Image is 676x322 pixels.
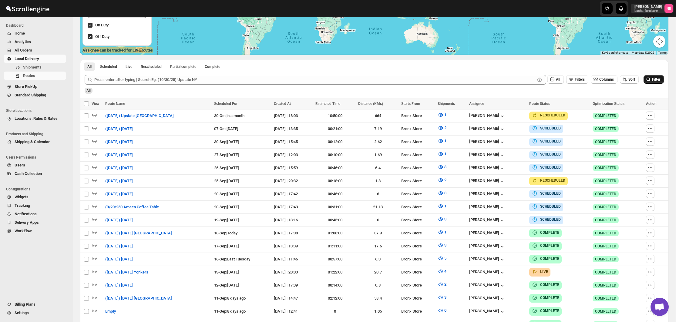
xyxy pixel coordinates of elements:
[86,89,91,93] span: All
[469,257,505,263] button: [PERSON_NAME]
[652,77,660,82] span: Filter
[444,269,446,273] span: 4
[105,269,148,275] span: ([DATE]) [DATE] Yonkers
[315,113,355,119] div: 10:50:00
[102,241,136,251] button: ([DATE]) [DATE]
[595,283,616,288] span: COMPLETED
[214,126,238,131] span: 07-Oct | [DATE]
[105,191,133,197] span: ([DATE]) [DATE]
[540,139,561,143] b: SCHEDULED
[214,283,239,287] span: 12-Sep | [DATE]
[469,296,505,302] button: [PERSON_NAME]
[95,34,109,39] span: Off Duty
[434,240,450,250] button: 3
[105,113,174,119] span: ([DATE]) Upstate [GEOGRAPHIC_DATA]
[469,230,505,236] div: [PERSON_NAME]
[540,126,561,130] b: SCHEDULED
[15,220,39,225] span: Delivery Apps
[105,295,172,301] span: ([DATE]) [DATE] [GEOGRAPHIC_DATA]
[469,139,505,145] button: [PERSON_NAME]
[469,204,505,210] button: [PERSON_NAME]
[595,179,616,183] span: COMPLETED
[315,126,355,132] div: 00:21:00
[315,217,355,223] div: 00:45:00
[434,149,450,159] button: 1
[84,62,95,71] button: All routes
[6,132,69,136] span: Products and Shipping
[358,204,398,210] div: 21.13
[214,218,239,222] span: 19-Sep | [DATE]
[4,218,66,227] button: Delivery Apps
[532,216,561,223] button: SCHEDULED
[102,189,136,199] button: ([DATE]) [DATE]
[358,152,398,158] div: 1.69
[274,102,291,106] span: Created At
[595,153,616,157] span: COMPLETED
[595,218,616,223] span: COMPLETED
[274,152,312,158] div: [DATE] | 12:03
[102,293,176,303] button: ([DATE]) [DATE] [GEOGRAPHIC_DATA]
[529,102,550,106] span: Route Status
[532,256,559,262] button: COMPLETE
[469,217,505,223] button: [PERSON_NAME]
[595,257,616,262] span: COMPLETED
[4,38,66,46] button: Analytics
[358,113,398,119] div: 664
[15,171,42,176] span: Cash Collection
[105,102,125,106] span: Route Name
[170,64,196,69] span: Partial complete
[444,191,446,195] span: 3
[274,243,312,249] div: [DATE] | 13:39
[401,191,434,197] div: Bronx Store
[469,165,505,171] button: [PERSON_NAME]
[358,165,398,171] div: 6.4
[540,191,561,196] b: SCHEDULED
[469,152,505,158] button: [PERSON_NAME]
[434,201,450,211] button: 1
[532,203,561,210] button: SCHEDULED
[315,269,355,275] div: 01:22:00
[469,113,505,119] button: [PERSON_NAME]
[532,282,559,288] button: COMPLETE
[105,126,133,132] span: ([DATE]) [DATE]
[102,202,163,212] button: (9/20/250 Ameen Coffee Table
[315,191,355,197] div: 00:46:00
[401,178,434,184] div: Bronx Store
[434,267,450,276] button: 4
[469,309,505,315] button: [PERSON_NAME]
[469,243,505,250] button: [PERSON_NAME]
[214,153,239,157] span: 27-Sep | [DATE]
[444,308,446,313] span: 0
[532,138,561,144] button: SCHEDULED
[214,244,239,248] span: 17-Sep | [DATE]
[434,136,450,146] button: 1
[82,47,102,55] a: Open this area in Google Maps (opens a new window)
[634,4,662,9] p: [PERSON_NAME]
[102,137,136,147] button: ([DATE]) [DATE]
[358,243,398,249] div: 17.6
[401,113,434,119] div: Bronx Store
[315,178,355,184] div: 00:18:00
[401,165,434,171] div: Bronx Store
[15,93,46,97] span: Standard Shipping
[620,75,639,84] button: Sort
[401,256,434,262] div: Bronx Store
[444,112,446,117] span: 1
[540,217,561,222] b: SCHEDULED
[401,243,434,249] div: Bronx Store
[434,227,450,237] button: 1
[15,302,35,307] span: Billing Plans
[102,163,136,173] button: ([DATE]) [DATE]
[4,169,66,178] button: Cash Collection
[102,176,136,186] button: ([DATE]) [DATE]
[595,126,616,131] span: COMPLETED
[15,31,25,35] span: Home
[595,244,616,249] span: COMPLETED
[469,126,505,132] button: [PERSON_NAME]
[6,155,69,160] span: Users Permissions
[102,254,136,264] button: ([DATE]) [DATE]
[214,205,239,209] span: 20-Sep | [DATE]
